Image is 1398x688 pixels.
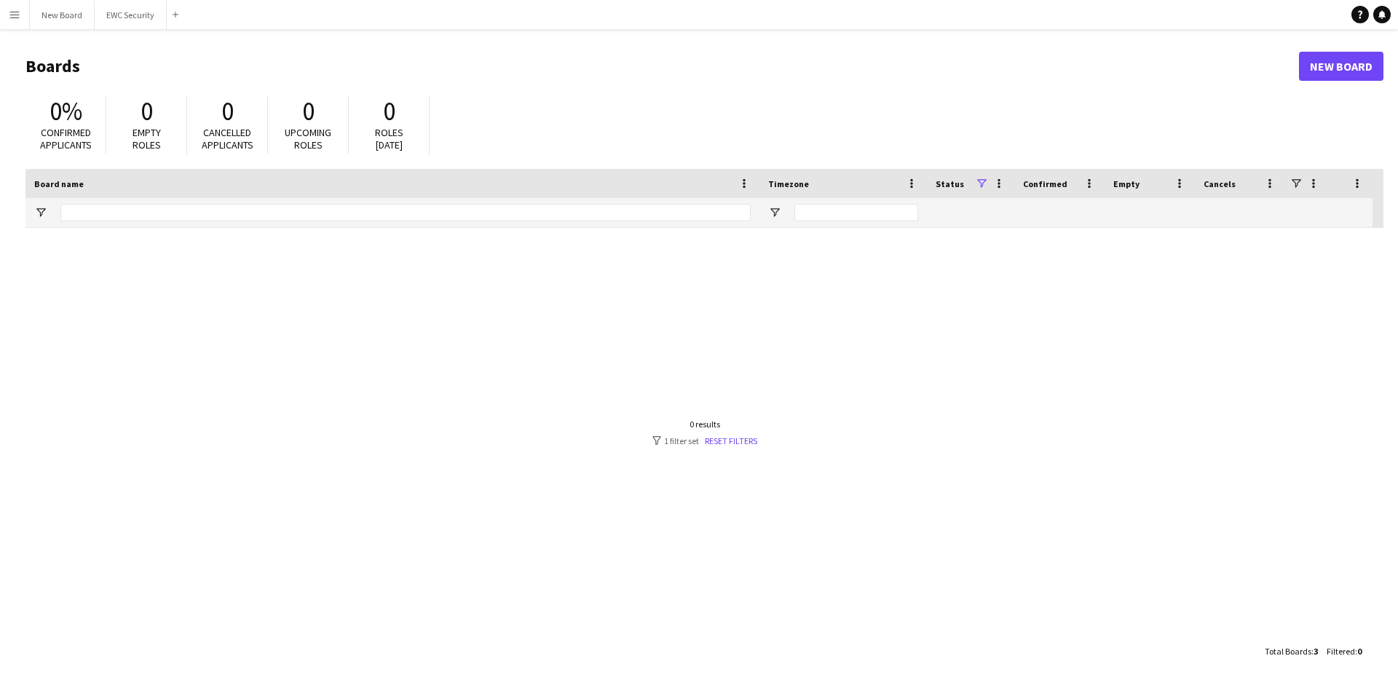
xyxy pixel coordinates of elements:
span: 3 [1314,646,1318,657]
button: New Board [30,1,95,29]
span: Cancelled applicants [202,126,253,151]
span: Board name [34,178,84,189]
span: 0% [50,95,82,127]
span: Confirmed applicants [40,126,92,151]
span: Cancels [1204,178,1236,189]
span: 0 [383,95,395,127]
span: 0 [1357,646,1362,657]
div: 0 results [652,419,757,430]
h1: Boards [25,55,1299,77]
input: Board name Filter Input [60,204,751,221]
button: EWC Security [95,1,167,29]
span: 0 [302,95,315,127]
span: Roles [DATE] [375,126,403,151]
span: Status [936,178,964,189]
button: Open Filter Menu [34,206,47,219]
a: Reset filters [705,435,757,446]
span: 0 [221,95,234,127]
span: Empty [1113,178,1140,189]
input: Timezone Filter Input [794,204,918,221]
div: : [1327,637,1362,665]
span: Filtered [1327,646,1355,657]
a: New Board [1299,52,1383,81]
span: Empty roles [133,126,161,151]
span: Timezone [768,178,809,189]
div: : [1265,637,1318,665]
span: Total Boards [1265,646,1311,657]
div: 1 filter set [652,435,757,446]
button: Open Filter Menu [768,206,781,219]
span: Confirmed [1023,178,1067,189]
span: 0 [141,95,153,127]
span: Upcoming roles [285,126,331,151]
